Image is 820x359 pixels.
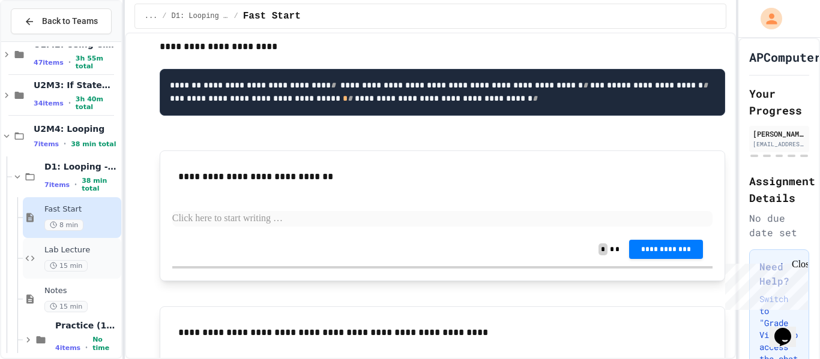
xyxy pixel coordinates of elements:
[753,140,806,149] div: [EMAIL_ADDRESS][DOMAIN_NAME]
[55,344,80,352] span: 4 items
[74,180,77,189] span: •
[44,161,119,172] span: D1: Looping - While Loops
[44,301,88,312] span: 15 min
[749,211,809,240] div: No due date set
[44,181,70,189] span: 7 items
[720,259,808,310] iframe: chat widget
[55,320,119,331] span: Practice (10 mins)
[234,11,238,21] span: /
[44,219,83,231] span: 8 min
[770,311,808,347] iframe: chat widget
[76,95,119,111] span: 3h 40m total
[44,204,119,215] span: Fast Start
[34,140,59,148] span: 7 items
[34,80,119,90] span: U2M3: If Statements & Control Flow
[5,5,83,76] div: Chat with us now!Close
[145,11,158,21] span: ...
[172,11,229,21] span: D1: Looping - While Loops
[162,11,166,21] span: /
[82,177,119,192] span: 38 min total
[71,140,116,148] span: 38 min total
[44,286,119,296] span: Notes
[64,139,66,149] span: •
[748,5,785,32] div: My Account
[44,245,119,255] span: Lab Lecture
[76,55,119,70] span: 3h 55m total
[34,99,64,107] span: 34 items
[68,58,71,67] span: •
[753,128,806,139] div: [PERSON_NAME]
[749,85,809,119] h2: Your Progress
[243,9,301,23] span: Fast Start
[44,260,88,271] span: 15 min
[34,123,119,134] span: U2M4: Looping
[85,343,88,352] span: •
[749,173,809,206] h2: Assignment Details
[34,59,64,67] span: 47 items
[42,15,98,28] span: Back to Teams
[11,8,112,34] button: Back to Teams
[68,98,71,108] span: •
